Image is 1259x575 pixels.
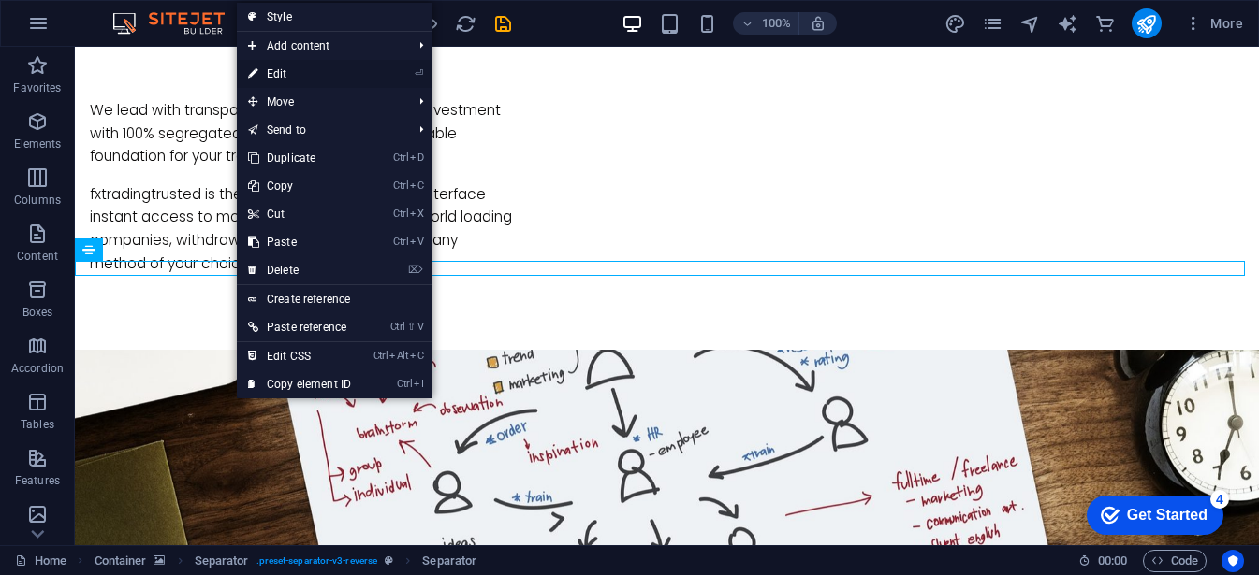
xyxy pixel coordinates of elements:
a: CtrlXCut [237,200,362,228]
i: Navigator [1019,13,1041,35]
i: Ctrl [393,151,408,164]
i: This element contains a background [154,555,165,566]
button: More [1177,8,1251,38]
i: C [410,350,423,362]
a: ⌦Delete [237,256,362,284]
i: Ctrl [390,321,405,333]
i: AI Writer [1057,13,1078,35]
i: Commerce [1094,13,1116,35]
button: design [944,12,967,35]
button: save [491,12,514,35]
button: commerce [1094,12,1117,35]
a: Style [237,3,432,31]
i: I [414,378,423,390]
i: Pages (Ctrl+Alt+S) [982,13,1003,35]
button: Usercentrics [1222,550,1244,572]
a: Create reference [237,285,432,313]
p: Tables [21,417,54,432]
a: Click to cancel selection. Double-click to open Pages [15,550,66,572]
i: V [417,321,423,333]
p: Columns [14,193,61,208]
p: Favorites [13,80,61,95]
i: Ctrl [397,378,412,390]
span: Click to select. Double-click to edit [422,550,476,572]
i: On resize automatically adjust zoom level to fit chosen device. [810,15,827,32]
i: X [410,208,423,220]
i: ⏎ [415,67,423,79]
div: Get Started [55,21,136,37]
i: Design (Ctrl+Alt+Y) [944,13,966,35]
span: : [1111,553,1114,568]
a: CtrlVPaste [237,228,362,256]
nav: breadcrumb [95,550,477,572]
a: CtrlDDuplicate [237,144,362,172]
i: Save (Ctrl+S) [492,13,514,35]
p: Content [17,249,58,264]
i: Ctrl [393,236,408,248]
div: 4 [139,4,157,22]
span: Move [237,88,404,116]
p: Elements [14,137,62,151]
a: CtrlICopy element ID [237,370,362,398]
button: 100% [733,12,799,35]
button: Code [1143,550,1207,572]
button: text_generator [1057,12,1079,35]
h6: 100% [761,12,791,35]
button: navigator [1019,12,1042,35]
a: Send to [237,116,404,144]
span: . preset-separator-v3-reverse [256,550,378,572]
i: Alt [389,350,408,362]
i: This element is a customizable preset [385,555,393,566]
p: Features [15,473,60,488]
div: Get Started 4 items remaining, 20% complete [15,9,152,49]
button: publish [1132,8,1162,38]
i: C [410,180,423,192]
i: Ctrl [393,208,408,220]
i: Publish [1135,13,1157,35]
i: Ctrl [373,350,388,362]
span: Click to select. Double-click to edit [95,550,147,572]
i: Ctrl [393,180,408,192]
i: ⌦ [408,264,423,276]
a: Ctrl⇧VPaste reference [237,313,362,341]
button: reload [454,12,476,35]
img: Editor Logo [108,12,248,35]
span: Click to select. Double-click to edit [195,550,249,572]
button: pages [982,12,1004,35]
a: ⏎Edit [237,60,362,88]
span: 00 00 [1098,550,1127,572]
p: Boxes [22,305,53,320]
p: Accordion [11,361,64,376]
span: Code [1151,550,1198,572]
span: More [1184,14,1243,33]
a: CtrlCCopy [237,172,362,200]
h6: Session time [1078,550,1128,572]
span: Add content [237,32,404,60]
i: D [410,151,423,164]
i: V [410,236,423,248]
a: CtrlAltCEdit CSS [237,342,362,370]
i: Reload page [455,13,476,35]
i: ⇧ [407,321,416,333]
